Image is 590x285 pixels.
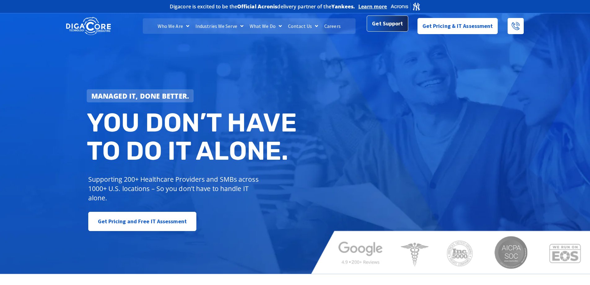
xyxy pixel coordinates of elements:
a: Get Pricing & IT Assessment [417,18,498,34]
span: Get Pricing & IT Assessment [422,20,493,32]
a: Careers [321,18,344,34]
a: Who We Are [155,18,192,34]
a: Industries We Serve [192,18,247,34]
a: Contact Us [285,18,321,34]
nav: Menu [143,18,355,34]
a: Managed IT, done better. [87,89,194,102]
b: Yankees. [331,3,355,10]
a: Get Support [367,17,408,33]
span: Get Support [372,19,403,31]
strong: Managed IT, done better. [91,91,189,100]
img: Acronis [390,2,421,11]
a: What We Do [247,18,285,34]
img: DigaCore Technology Consulting [66,16,111,36]
a: Learn more [358,3,387,10]
p: Supporting 200+ Healthcare Providers and SMBs across 1000+ U.S. locations – So you don’t have to ... [88,175,261,203]
a: Get Pricing and Free IT Assessment [88,212,196,231]
h2: Digacore is excited to be the delivery partner of the [170,4,355,9]
b: Official Acronis [237,3,278,10]
h2: You don’t have to do IT alone. [87,109,300,165]
span: Get Pricing and Free IT Assessment [98,215,187,228]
